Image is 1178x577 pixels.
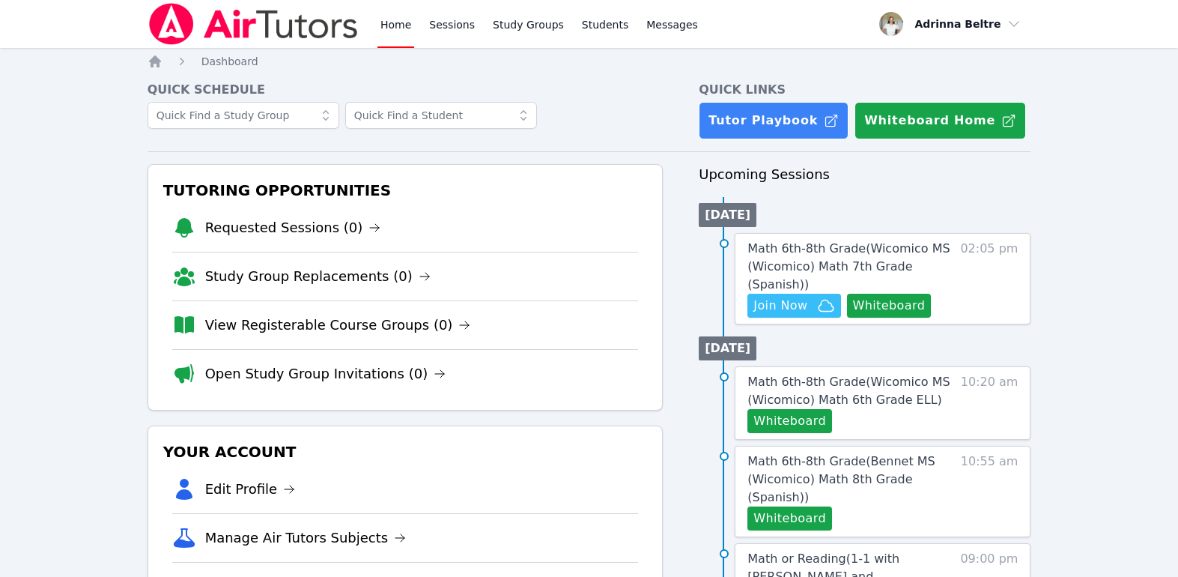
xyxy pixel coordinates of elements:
nav: Breadcrumb [148,54,1031,69]
button: Whiteboard [747,409,832,433]
a: Dashboard [201,54,258,69]
h3: Tutoring Opportunities [160,177,651,204]
input: Quick Find a Student [345,102,537,129]
span: Math 6th-8th Grade ( Bennet MS (Wicomico) Math 8th Grade (Spanish) ) [747,454,935,504]
h4: Quick Links [699,81,1030,99]
span: 10:55 am [961,453,1018,531]
a: Requested Sessions (0) [205,217,381,238]
span: Join Now [753,297,807,315]
span: 10:20 am [961,373,1018,433]
span: Math 6th-8th Grade ( Wicomico MS (Wicomico) Math 6th Grade ELL ) [747,375,950,407]
h4: Quick Schedule [148,81,664,99]
a: Open Study Group Invitations (0) [205,363,446,384]
li: [DATE] [699,203,756,227]
button: Whiteboard [847,294,932,318]
button: Join Now [747,294,840,318]
a: Study Group Replacements (0) [205,266,431,287]
a: Math 6th-8th Grade(Bennet MS (Wicomico) Math 8th Grade (Spanish)) [747,453,950,507]
h3: Your Account [160,438,651,465]
a: Math 6th-8th Grade(Wicomico MS (Wicomico) Math 6th Grade ELL) [747,373,950,409]
a: Math 6th-8th Grade(Wicomico MS (Wicomico) Math 7th Grade (Spanish)) [747,240,950,294]
span: Dashboard [201,55,258,67]
a: Edit Profile [205,479,296,500]
button: Whiteboard Home [854,102,1026,139]
h3: Upcoming Sessions [699,164,1030,185]
a: Tutor Playbook [699,102,848,139]
a: Manage Air Tutors Subjects [205,528,407,549]
span: Messages [646,17,698,32]
input: Quick Find a Study Group [148,102,339,129]
button: Whiteboard [747,507,832,531]
span: Math 6th-8th Grade ( Wicomico MS (Wicomico) Math 7th Grade (Spanish) ) [747,241,950,291]
span: 02:05 pm [960,240,1018,318]
img: Air Tutors [148,3,359,45]
a: View Registerable Course Groups (0) [205,315,471,336]
li: [DATE] [699,336,756,360]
